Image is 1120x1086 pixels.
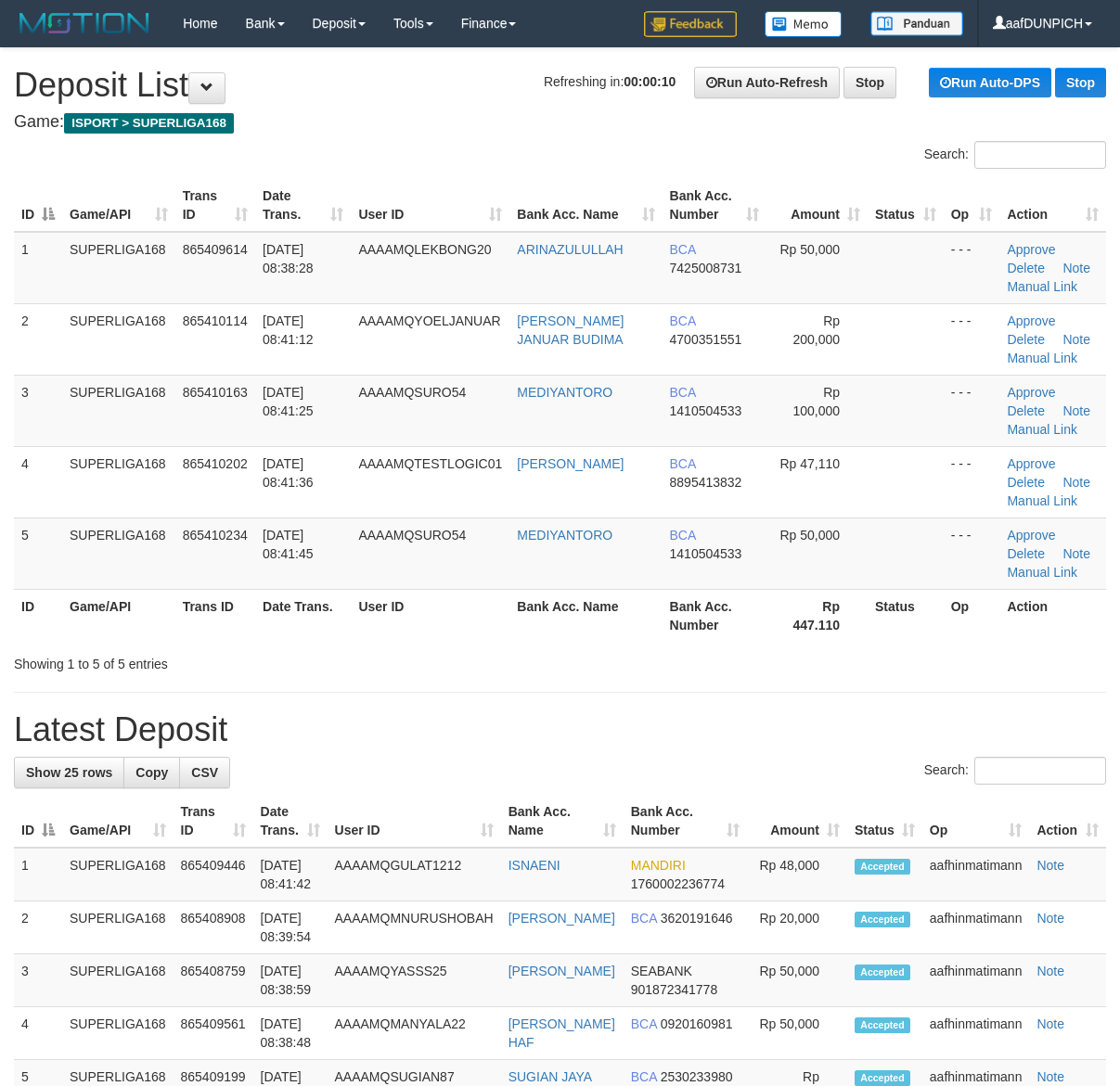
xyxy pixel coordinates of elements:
a: Manual Link [1007,493,1077,508]
td: - - - [944,303,1000,375]
th: User ID [351,589,509,642]
th: ID [14,589,62,642]
td: 3 [14,375,62,446]
span: AAAAMQLEKBONG20 [358,242,491,257]
th: Trans ID: activate to sort column ascending [174,795,253,848]
span: 865409614 [183,242,248,257]
a: Approve [1007,242,1055,257]
a: [PERSON_NAME] [517,456,624,471]
img: Button%20Memo.svg [765,11,843,37]
td: [DATE] 08:39:54 [253,901,328,954]
td: SUPERLIGA168 [62,848,174,901]
span: Copy 7425008731 to clipboard [670,261,742,275]
h1: Latest Deposit [14,711,1106,748]
a: Note [1036,911,1064,926]
span: 865410114 [183,313,248,328]
td: SUPERLIGA168 [62,901,174,954]
span: Copy 8895413832 to clipboard [670,475,742,490]
a: SUGIAN JAYA [509,1069,593,1084]
a: Manual Link [1007,351,1077,365]
td: Rp 48,000 [747,848,847,901]
span: 865410234 [183,528,248,543]
a: Note [1036,1069,1064,1084]
span: Show 25 rows [26,765,112,780]
th: Date Trans. [255,589,351,642]
a: Manual Link [1007,565,1077,580]
td: AAAAMQMANYALA22 [328,1007,501,1060]
td: Rp 20,000 [747,901,847,954]
span: BCA [670,456,696,471]
a: Delete [1007,546,1044,561]
span: Rp 47,110 [779,456,840,471]
a: Delete [1007,332,1044,347]
a: Delete [1007,475,1044,490]
span: [DATE] 08:41:25 [263,385,314,418]
th: Rp 447.110 [766,589,868,642]
th: Bank Acc. Name [509,589,662,642]
span: BCA [670,313,696,328]
th: Bank Acc. Name: activate to sort column ascending [501,795,624,848]
span: Copy 2530233980 to clipboard [661,1069,733,1084]
td: 2 [14,901,62,954]
span: Accepted [855,1017,910,1033]
td: 4 [14,446,62,517]
a: [PERSON_NAME] [509,964,615,978]
td: SUPERLIGA168 [62,303,175,375]
a: Note [1036,964,1064,978]
span: BCA [670,385,696,400]
span: BCA [631,911,657,926]
td: aafhinmatimann [922,901,1030,954]
span: AAAAMQTESTLOGIC01 [358,456,502,471]
td: SUPERLIGA168 [62,954,174,1007]
a: Copy [123,757,180,788]
td: [DATE] 08:38:59 [253,954,328,1007]
th: Op: activate to sort column ascending [944,179,1000,232]
th: Game/API: activate to sort column ascending [62,179,175,232]
strong: 00:00:10 [624,74,676,89]
td: SUPERLIGA168 [62,446,175,517]
td: 865409446 [174,848,253,901]
td: SUPERLIGA168 [62,232,175,304]
span: Copy 4700351551 to clipboard [670,332,742,347]
span: 865410202 [183,456,248,471]
span: Copy [135,765,168,780]
td: - - - [944,375,1000,446]
td: 5 [14,517,62,589]
td: 865409561 [174,1007,253,1060]
a: Note [1062,546,1090,561]
a: Delete [1007,403,1044,418]
th: Action: activate to sort column ascending [999,179,1106,232]
span: Copy 1760002236774 to clipboard [631,876,725,891]
td: Rp 50,000 [747,1007,847,1060]
td: 4 [14,1007,62,1060]
th: Action [999,589,1106,642]
span: CSV [191,765,218,780]
td: 3 [14,954,62,1007]
a: Show 25 rows [14,757,124,788]
th: Action: activate to sort column ascending [1029,795,1106,848]
a: [PERSON_NAME] HAF [509,1016,615,1050]
h1: Deposit List [14,67,1106,104]
a: ARINAZULULLAH [517,242,623,257]
td: 865408759 [174,954,253,1007]
span: Accepted [855,965,910,980]
th: Trans ID: activate to sort column ascending [175,179,255,232]
span: Rp 50,000 [779,528,840,543]
span: Refreshing in: [544,74,676,89]
span: Accepted [855,1070,910,1086]
a: Manual Link [1007,279,1077,294]
span: SEABANK [631,964,692,978]
a: Manual Link [1007,422,1077,437]
img: Feedback.jpg [644,11,737,37]
a: [PERSON_NAME] [509,911,615,926]
span: Copy 1410504533 to clipboard [670,546,742,561]
a: Run Auto-DPS [929,68,1051,97]
span: Accepted [855,859,910,875]
a: Delete [1007,261,1044,275]
td: AAAAMQGULAT1212 [328,848,501,901]
span: Copy 1410504533 to clipboard [670,403,742,418]
span: Accepted [855,912,910,927]
span: BCA [631,1069,657,1084]
td: SUPERLIGA168 [62,1007,174,1060]
a: Approve [1007,385,1055,400]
